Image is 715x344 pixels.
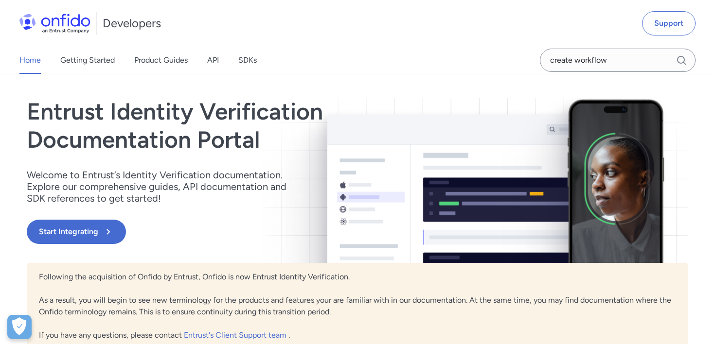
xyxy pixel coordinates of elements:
button: Start Integrating [27,220,126,244]
a: API [207,47,219,74]
a: Home [19,47,41,74]
div: Cookie Preferences [7,315,32,339]
a: SDKs [238,47,257,74]
input: Onfido search input field [540,49,696,72]
a: Support [642,11,696,35]
img: Onfido Logo [19,14,90,33]
p: Welcome to Entrust’s Identity Verification documentation. Explore our comprehensive guides, API d... [27,169,299,204]
a: Entrust's Client Support team [184,330,288,340]
h1: Developers [103,16,161,31]
a: Getting Started [60,47,115,74]
a: Start Integrating [27,220,490,244]
button: Open Preferences [7,315,32,339]
a: Product Guides [134,47,188,74]
h1: Entrust Identity Verification Documentation Portal [27,98,490,154]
